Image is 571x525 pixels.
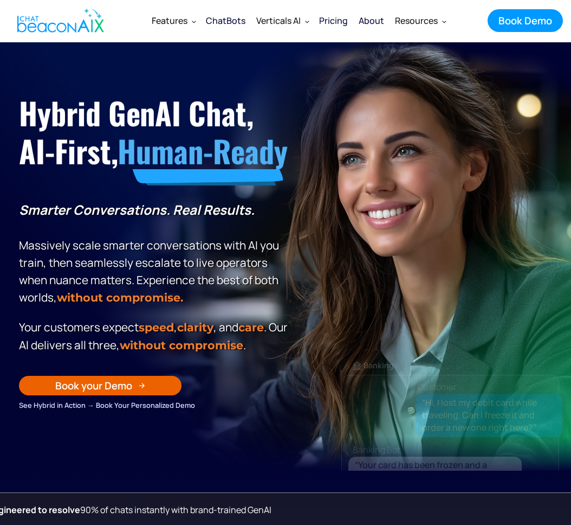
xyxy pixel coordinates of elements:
div: Verticals AI [251,8,314,34]
div: Resources [395,13,438,28]
a: Pricing [314,7,353,35]
img: Dropdown [305,19,309,23]
div: Resources [390,8,451,34]
div: ChatBots [206,13,245,28]
a: ChatBots [200,7,251,35]
strong: speed [139,321,174,334]
a: Book Demo [488,9,563,32]
h1: Hybrid GenAI Chat, AI-First, [19,94,291,170]
div: About [359,13,384,28]
a: Book your Demo [19,376,181,395]
img: Arrow [139,382,145,389]
div: Book your Demo [55,379,132,393]
a: home [8,2,110,40]
div: Features [146,8,200,34]
span: clarity [177,321,213,334]
img: Dropdown [442,19,446,23]
a: About [353,7,390,35]
strong: without compromise. [57,291,183,304]
img: Dropdown [192,19,196,23]
p: Massively scale smarter conversations with AI you train, then seamlessly escalate to live operato... [19,201,291,306]
div: Pricing [319,13,348,28]
div: Book Demo [498,14,552,28]
strong: Smarter Conversations. Real Results. [19,201,255,219]
span: without compromise [120,338,243,352]
div: Features [152,13,187,28]
div: Verticals AI [256,13,301,28]
span: Human-Ready [118,128,287,173]
p: Your customers expect , , and . Our Al delivers all three, . [19,318,291,354]
div: See Hybrid in Action → Book Your Personalized Demo [19,399,291,411]
span: care [238,321,264,334]
div: 🏦 Banking [342,358,559,373]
